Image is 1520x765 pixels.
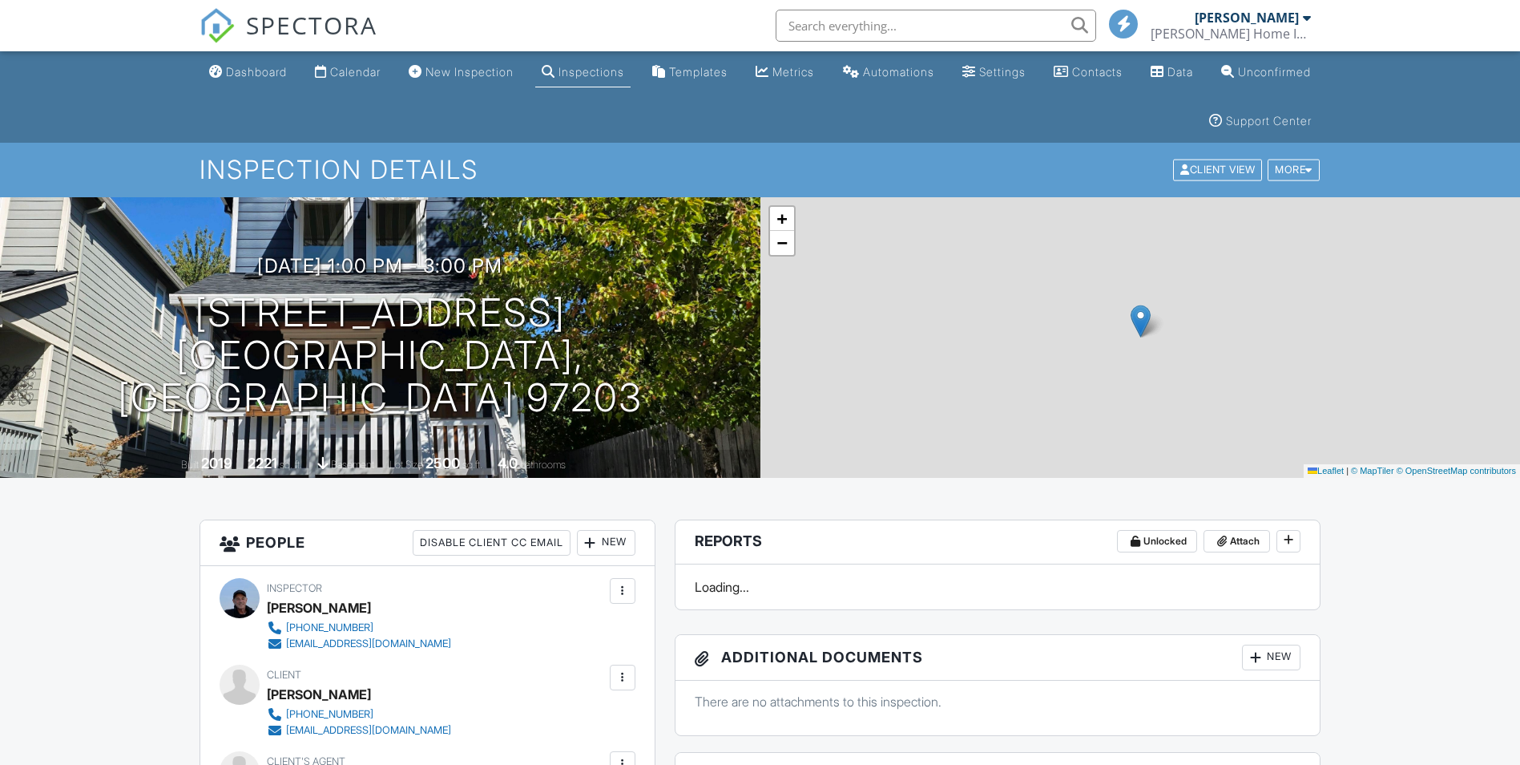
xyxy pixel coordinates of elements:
[1215,58,1317,87] a: Unconfirmed
[181,459,199,471] span: Built
[956,58,1032,87] a: Settings
[286,708,373,721] div: [PHONE_NUMBER]
[402,58,520,87] a: New Inspection
[1238,65,1311,79] div: Unconfirmed
[425,455,460,472] div: 2500
[675,635,1320,681] h3: Additional Documents
[1144,58,1199,87] a: Data
[669,65,728,79] div: Templates
[267,620,451,636] a: [PHONE_NUMBER]
[267,682,371,706] div: [PERSON_NAME]
[1173,160,1262,181] div: Client View
[248,455,277,472] div: 2221
[1203,107,1318,136] a: Support Center
[286,621,373,634] div: [PHONE_NUMBER]
[695,693,1301,710] p: There are no attachments to this inspection.
[776,208,787,229] span: +
[200,22,377,55] a: SPECTORA
[776,233,787,253] span: −
[203,58,293,87] a: Dashboard
[535,58,631,87] a: Inspections
[837,58,941,87] a: Automations (Basic)
[200,520,655,566] h3: People
[770,207,794,231] a: Zoom in
[308,58,387,87] a: Calendar
[286,724,451,737] div: [EMAIL_ADDRESS][DOMAIN_NAME]
[1171,163,1266,175] a: Client View
[331,459,374,471] span: basement
[1351,466,1394,476] a: © MapTiler
[267,582,322,594] span: Inspector
[330,65,381,79] div: Calendar
[770,231,794,255] a: Zoom out
[267,706,451,722] a: [PHONE_NUMBER]
[772,65,814,79] div: Metrics
[425,65,514,79] div: New Inspection
[1072,65,1123,79] div: Contacts
[267,636,451,652] a: [EMAIL_ADDRESS][DOMAIN_NAME]
[1346,466,1349,476] span: |
[267,722,451,739] a: [EMAIL_ADDRESS][DOMAIN_NAME]
[280,459,302,471] span: sq. ft.
[257,255,502,277] h3: [DATE] 1:00 pm - 3:00 pm
[200,8,235,43] img: The Best Home Inspection Software - Spectora
[1308,466,1344,476] a: Leaflet
[389,459,423,471] span: Lot Size
[646,58,734,87] a: Templates
[558,65,624,79] div: Inspections
[1397,466,1516,476] a: © OpenStreetMap contributors
[267,596,371,620] div: [PERSON_NAME]
[286,637,451,650] div: [EMAIL_ADDRESS][DOMAIN_NAME]
[1131,305,1151,338] img: Marker
[200,156,1321,184] h1: Inspection Details
[201,455,232,472] div: 2019
[749,58,820,87] a: Metrics
[1268,160,1320,181] div: More
[776,10,1096,42] input: Search everything...
[577,530,635,556] div: New
[26,292,735,419] h1: [STREET_ADDRESS] [GEOGRAPHIC_DATA], [GEOGRAPHIC_DATA] 97203
[267,669,301,681] span: Client
[462,459,482,471] span: sq.ft.
[1047,58,1129,87] a: Contacts
[863,65,934,79] div: Automations
[1242,645,1300,670] div: New
[226,65,287,79] div: Dashboard
[1226,114,1312,127] div: Support Center
[1195,10,1299,26] div: [PERSON_NAME]
[498,455,518,472] div: 4.0
[413,530,571,556] div: Disable Client CC Email
[979,65,1026,79] div: Settings
[520,459,566,471] span: bathrooms
[246,8,377,42] span: SPECTORA
[1151,26,1311,42] div: Frisbie Home Inspection
[1167,65,1193,79] div: Data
